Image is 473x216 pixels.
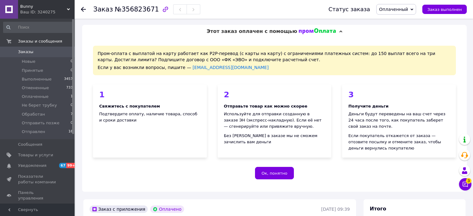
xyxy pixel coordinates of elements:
[348,91,450,99] div: 3
[66,163,77,168] span: 99+
[71,59,73,64] span: 0
[99,104,160,108] b: Свяжитесь с покупателем
[68,129,73,135] span: 16
[18,190,58,201] span: Панель управления
[255,167,294,179] button: Ок, понятно
[18,174,58,185] span: Показатели работы компании
[3,22,73,33] input: Поиск
[18,142,42,147] span: Сообщения
[206,28,297,34] span: Этот заказ оплачен с помощью
[379,7,408,12] span: Оплаченный
[224,133,325,145] div: Без [PERSON_NAME] в заказе мы не сможем зачислить вам деньги
[18,39,62,44] span: Заказы и сообщения
[18,163,46,168] span: Уведомления
[93,6,113,13] span: Заказ
[20,9,75,15] div: Ваш ID: 3240275
[22,94,49,99] span: Оплаченные
[66,85,73,91] span: 733
[59,163,66,168] span: 67
[93,46,456,75] div: Пром-оплата с выплатой на карту работает как P2P-перевод (с карты на карту) с ограничениями плате...
[22,129,45,135] span: Отправлен
[64,76,73,82] span: 3457
[348,104,388,108] b: Получите деньги
[328,6,370,12] div: Статус заказа
[71,68,73,73] span: 0
[22,120,59,126] span: Отправить позже
[71,112,73,117] span: 7
[90,205,148,213] div: Заказ с приложения
[22,59,35,64] span: Новые
[427,7,462,12] span: Заказ выполнен
[370,206,386,212] span: Итого
[71,103,73,108] span: 0
[20,4,67,9] span: Bunny
[22,112,45,117] span: Обработан
[98,64,451,71] div: Если у вас возникли вопросы, пишите —
[224,111,325,130] div: Используйте для отправки созданную в заказе ЭН (экспресс-накладную). Если её нет — сгенерируйте и...
[22,76,52,82] span: Выполненные
[299,28,336,34] img: evopay logo
[348,133,450,151] div: Если покупатель откажется от заказа — отозвите посылку и отмените заказ, чтобы деньги вернулись п...
[224,91,325,99] div: 2
[22,103,57,108] span: Не берет трубку
[71,120,73,126] span: 0
[192,65,269,70] a: [EMAIL_ADDRESS][DOMAIN_NAME]
[18,49,33,55] span: Заказы
[466,177,471,182] span: 3
[71,94,73,99] span: 1
[459,178,471,191] button: Чат с покупателем3
[18,152,53,158] span: Товары и услуги
[348,111,450,130] div: Деньги будут переведены на ваш счет через 24 часа после того, как покупатель заберет свой заказ н...
[99,91,201,99] div: 1
[115,6,159,13] span: №356823671
[99,111,201,123] div: Подтвердите оплату, наличие товара, способ и сроки доставки
[150,205,184,213] div: Оплачено
[262,171,287,176] span: Ок, понятно
[22,85,49,91] span: Отмененные
[22,68,43,73] span: Принятые
[81,6,86,12] div: Вернуться назад
[321,207,350,212] time: [DATE] 09:39
[422,5,467,14] button: Заказ выполнен
[224,104,308,108] b: Отправьте товар как можно скорее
